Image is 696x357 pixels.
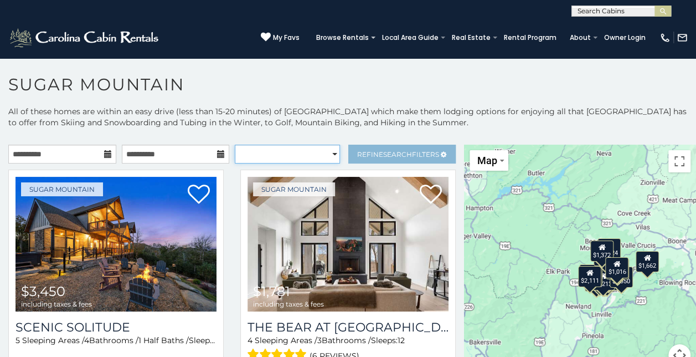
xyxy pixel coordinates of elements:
div: $1,213 [591,269,615,290]
div: $1,372 [590,241,613,262]
span: including taxes & fees [253,300,324,308]
span: 3 [317,335,322,345]
a: The Bear At Sugar Mountain $1,781 including taxes & fees [248,177,448,312]
a: Scenic Solitude [16,320,216,335]
a: Scenic Solitude $3,450 including taxes & fees [16,177,216,312]
div: $1,524 [597,238,621,259]
a: Real Estate [446,30,496,45]
span: 4 [84,335,89,345]
a: My Favs [261,32,300,43]
h3: The Bear At Sugar Mountain [248,320,448,335]
span: including taxes & fees [21,300,92,308]
span: 1 Half Baths / [138,335,189,345]
span: My Favs [273,33,300,43]
a: Rental Program [498,30,562,45]
span: 12 [215,335,223,345]
span: $3,450 [21,283,65,299]
a: Add to favorites [420,183,442,207]
a: Sugar Mountain [21,182,103,196]
img: phone-regular-white.png [659,32,671,43]
span: Map [477,155,497,166]
a: Owner Login [599,30,651,45]
span: 4 [248,335,252,345]
div: $1,350 [610,267,633,288]
a: Browse Rentals [311,30,374,45]
a: The Bear At [GEOGRAPHIC_DATA] [248,320,448,335]
div: $1,662 [635,251,658,272]
span: 12 [398,335,405,345]
div: $1,016 [605,257,628,278]
span: $1,781 [253,283,290,299]
div: $1,511 [579,264,602,285]
a: Local Area Guide [377,30,444,45]
span: Search [383,150,412,159]
a: Add to favorites [188,183,210,207]
span: 5 [16,335,20,345]
img: White-1-2.png [8,27,162,49]
a: Sugar Mountain [253,182,335,196]
span: Refine Filters [357,150,439,159]
img: The Bear At Sugar Mountain [248,177,448,312]
img: mail-regular-white.png [677,32,688,43]
div: $2,111 [578,266,601,287]
a: RefineSearchFilters [348,145,456,164]
button: Toggle fullscreen view [668,150,690,172]
img: Scenic Solitude [16,177,216,312]
a: About [564,30,596,45]
button: Change map style [470,150,508,171]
